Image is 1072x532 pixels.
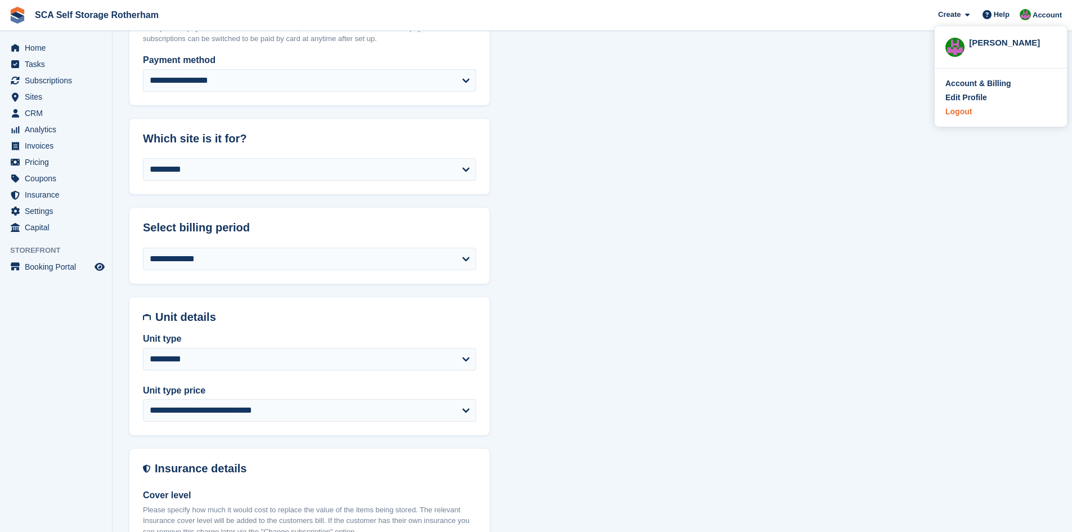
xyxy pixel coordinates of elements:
[155,462,476,475] h2: Insurance details
[25,40,92,56] span: Home
[6,187,106,203] a: menu
[6,203,106,219] a: menu
[938,9,961,20] span: Create
[6,220,106,235] a: menu
[6,73,106,88] a: menu
[25,203,92,219] span: Settings
[6,89,106,105] a: menu
[25,259,92,275] span: Booking Portal
[6,56,106,72] a: menu
[994,9,1010,20] span: Help
[25,105,92,121] span: CRM
[945,106,1056,118] a: Logout
[25,56,92,72] span: Tasks
[25,171,92,186] span: Coupons
[6,259,106,275] a: menu
[143,462,150,475] img: insurance-details-icon-731ffda60807649b61249b889ba3c5e2b5c27d34e2e1fb37a309f0fde93ff34a.svg
[945,78,1011,90] div: Account & Billing
[93,260,106,274] a: Preview store
[6,40,106,56] a: menu
[945,92,1056,104] a: Edit Profile
[1033,10,1062,21] span: Account
[969,37,1056,47] div: [PERSON_NAME]
[945,106,972,118] div: Logout
[10,245,112,256] span: Storefront
[155,311,476,324] h2: Unit details
[945,38,965,57] img: Sarah Race
[25,138,92,154] span: Invoices
[945,78,1056,90] a: Account & Billing
[25,154,92,170] span: Pricing
[143,53,476,67] label: Payment method
[143,132,476,145] h2: Which site is it for?
[25,73,92,88] span: Subscriptions
[6,105,106,121] a: menu
[6,138,106,154] a: menu
[143,23,476,44] p: Set up with a payment card or Direct Debit now, or with a manual method. Manual payment method su...
[1020,9,1031,20] img: Sarah Race
[6,122,106,137] a: menu
[143,489,476,502] label: Cover level
[30,6,163,24] a: SCA Self Storage Rotherham
[9,7,26,24] img: stora-icon-8386f47178a22dfd0bd8f6a31ec36ba5ce8667c1dd55bd0f319d3a0aa187defe.svg
[25,122,92,137] span: Analytics
[25,187,92,203] span: Insurance
[25,89,92,105] span: Sites
[25,220,92,235] span: Capital
[143,311,151,324] img: unit-details-icon-595b0c5c156355b767ba7b61e002efae458ec76ed5ec05730b8e856ff9ea34a9.svg
[945,92,987,104] div: Edit Profile
[143,221,476,234] h2: Select billing period
[143,384,476,397] label: Unit type price
[143,332,476,346] label: Unit type
[6,154,106,170] a: menu
[6,171,106,186] a: menu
